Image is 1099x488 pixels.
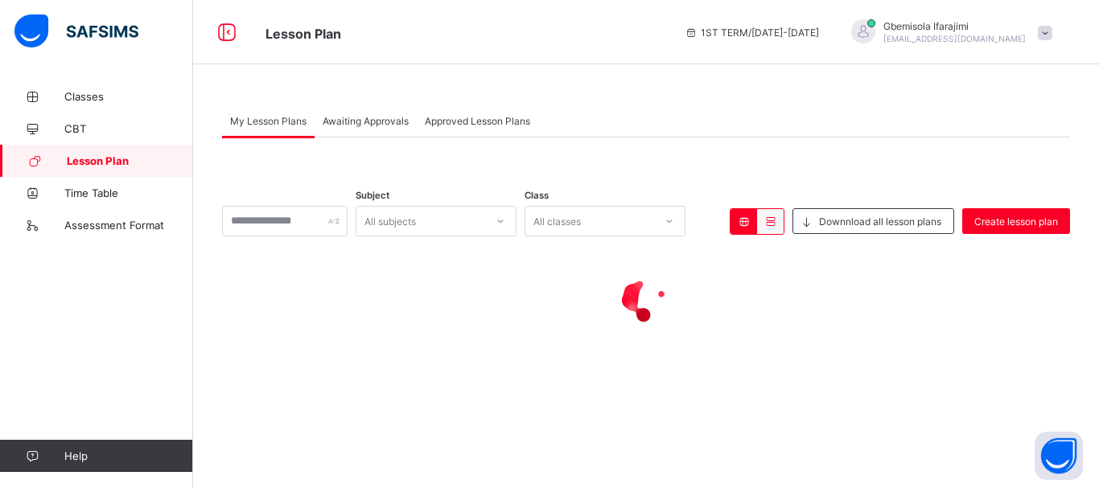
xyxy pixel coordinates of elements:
span: My Lesson Plans [230,115,307,127]
span: Lesson Plan [265,26,341,42]
img: safsims [14,14,138,48]
div: GbemisolaIfarajimi [835,19,1060,46]
span: session/term information [685,27,819,39]
span: Time Table [64,187,193,199]
span: [EMAIL_ADDRESS][DOMAIN_NAME] [883,34,1026,43]
span: Create lesson plan [974,215,1058,228]
span: Help [64,449,192,462]
button: Open asap [1035,432,1083,480]
span: Class [525,190,549,201]
span: Subject [356,190,389,201]
span: Awaiting Approvals [323,115,409,127]
span: Lesson Plan [67,154,193,167]
span: Downnload all lesson plans [819,215,941,228]
div: All classes [533,206,581,236]
span: Approved Lesson Plans [425,115,530,127]
span: Gbemisola Ifarajimi [883,20,1026,32]
div: All subjects [364,206,416,236]
span: Classes [64,90,193,103]
span: CBT [64,122,193,135]
span: Assessment Format [64,219,193,232]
